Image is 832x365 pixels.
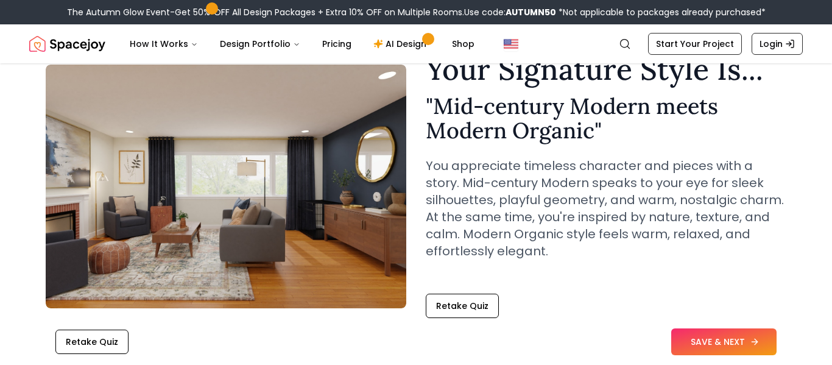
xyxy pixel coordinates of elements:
[426,294,499,318] button: Retake Quiz
[364,32,440,56] a: AI Design
[442,32,484,56] a: Shop
[506,6,556,18] b: AUTUMN50
[55,330,129,354] button: Retake Quiz
[67,6,766,18] div: The Autumn Glow Event-Get 50% OFF All Design Packages + Extra 10% OFF on Multiple Rooms.
[426,157,786,260] p: You appreciate timeless character and pieces with a story. Mid-century Modern speaks to your eye ...
[556,6,766,18] span: *Not applicable to packages already purchased*
[671,328,777,355] button: SAVE & NEXT
[464,6,556,18] span: Use code:
[426,55,786,84] h1: Your Signature Style Is...
[46,65,406,308] img: Mid-century Modern meets Modern Organic Style Example
[29,32,105,56] img: Spacejoy Logo
[29,24,803,63] nav: Global
[210,32,310,56] button: Design Portfolio
[752,33,803,55] a: Login
[504,37,518,51] img: United States
[120,32,484,56] nav: Main
[120,32,208,56] button: How It Works
[312,32,361,56] a: Pricing
[426,94,786,143] h2: " Mid-century Modern meets Modern Organic "
[29,32,105,56] a: Spacejoy
[648,33,742,55] a: Start Your Project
